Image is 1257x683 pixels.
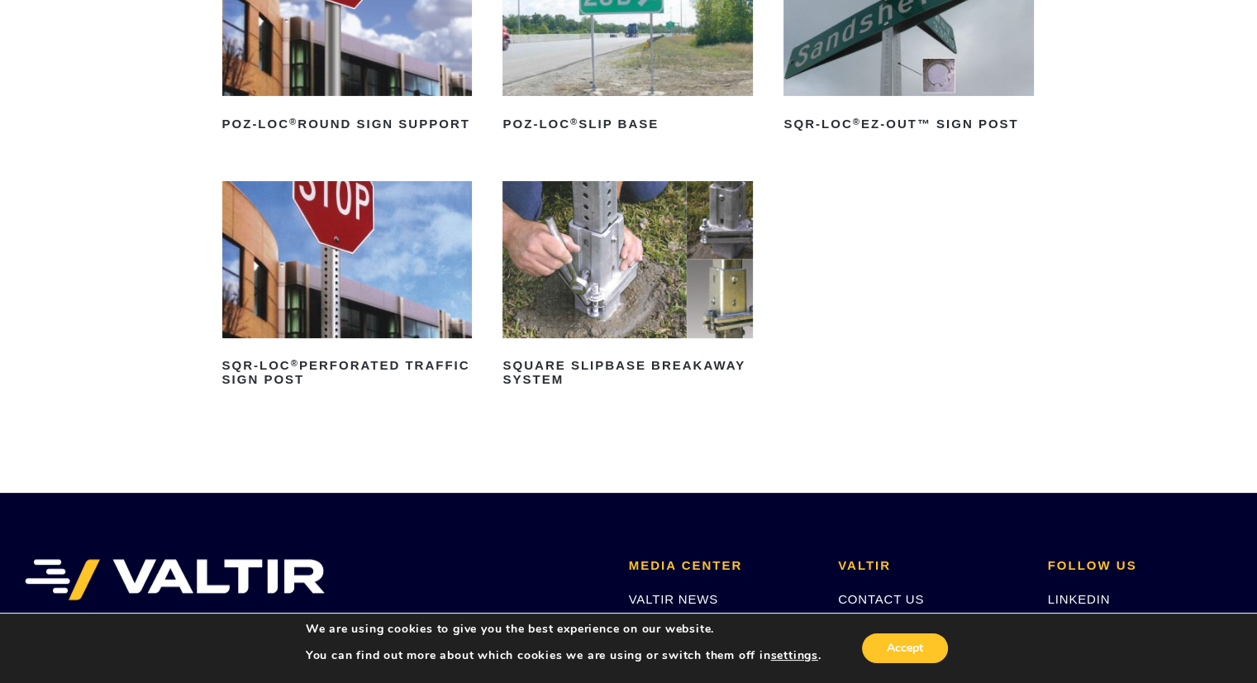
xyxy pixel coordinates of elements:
[25,559,325,600] img: VALTIR
[853,117,861,127] sup: ®
[502,353,753,393] h2: Square Slipbase Breakaway System
[222,353,473,393] h2: SQR-LOC Perforated Traffic Sign Post
[222,181,473,392] a: SQR-LOC®Perforated Traffic Sign Post
[570,117,579,127] sup: ®
[770,648,817,663] button: settings
[862,633,948,663] button: Accept
[222,111,473,137] h2: POZ-LOC Round Sign Support
[306,622,821,637] p: We are using cookies to give you the best experience on our website.
[306,648,821,663] p: You can find out more about which cookies we are using or switch them off in .
[838,559,1022,573] h2: VALTIR
[783,111,1034,137] h2: SQR-LOC EZ-Out™ Sign Post
[289,117,298,127] sup: ®
[502,111,753,137] h2: POZ-LOC Slip Base
[502,181,753,392] a: Square Slipbase Breakaway System
[629,592,718,606] a: VALTIR NEWS
[629,559,813,573] h2: MEDIA CENTER
[1048,592,1111,606] a: LINKEDIN
[291,358,299,368] sup: ®
[838,592,924,606] a: CONTACT US
[1048,559,1232,573] h2: FOLLOW US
